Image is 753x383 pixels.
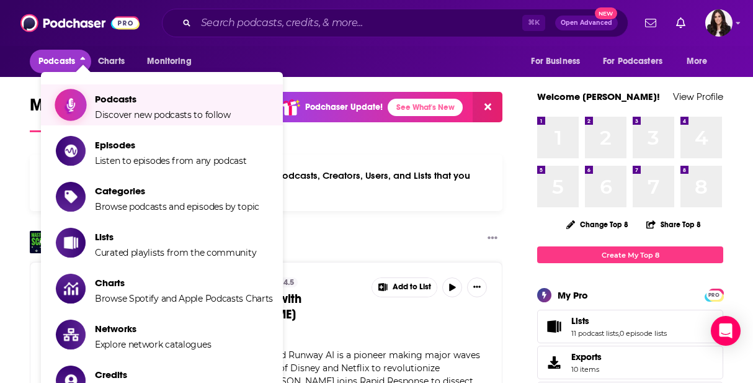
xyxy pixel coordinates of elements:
button: close menu [30,50,91,73]
span: New [595,7,617,19]
span: , [618,329,620,338]
span: Exports [571,351,602,363]
span: 10 items [571,365,602,374]
a: Show notifications dropdown [671,12,690,34]
span: Browse podcasts and episodes by topic [95,201,259,212]
a: Charts [90,50,132,73]
button: Show More Button [483,231,502,246]
span: Discover new podcasts to follow [95,109,231,120]
a: My Feed [30,94,96,132]
a: Lists [541,318,566,335]
a: See What's New [388,99,463,116]
span: Add to List [393,282,431,292]
a: Exports [537,346,723,379]
span: ⌘ K [522,15,545,31]
span: Podcasts [95,93,231,105]
a: 11 podcast lists [571,329,618,338]
span: Networks [95,323,211,335]
div: Search podcasts, credits, & more... [162,9,628,37]
button: open menu [522,50,595,73]
a: 0 episode lists [620,329,667,338]
span: Charts [98,53,125,70]
span: PRO [706,291,721,300]
span: My Feed [30,94,96,123]
img: User Profile [705,9,733,37]
a: Create My Top 8 [537,246,723,263]
button: Change Top 8 [559,217,636,232]
button: Show profile menu [705,9,733,37]
button: open menu [138,50,207,73]
button: Share Top 8 [646,212,702,237]
span: For Business [531,53,580,70]
span: Categories [95,185,259,197]
div: My Pro [558,289,588,301]
span: More [687,53,708,70]
span: Episodes [95,139,247,151]
span: Charts [95,277,273,289]
button: open menu [595,50,680,73]
a: PRO [706,290,721,299]
a: Welcome [PERSON_NAME]! [537,91,660,102]
span: Credits [95,369,193,381]
div: Open Intercom Messenger [711,316,741,346]
span: Curated playlists from the community [95,247,256,258]
span: Podcasts [38,53,75,70]
span: Exports [541,354,566,371]
img: Masters of Scale [30,231,52,253]
button: open menu [678,50,723,73]
a: Lists [571,315,667,327]
input: Search podcasts, credits, & more... [196,13,522,33]
button: Show More Button [467,277,487,297]
img: Podchaser - Follow, Share and Rate Podcasts [20,11,140,35]
span: For Podcasters [603,53,662,70]
p: Podchaser Update! [305,102,383,112]
span: Browse Spotify and Apple Podcasts Charts [95,293,273,304]
a: View Profile [673,91,723,102]
span: Explore network catalogues [95,339,211,350]
span: Monitoring [147,53,191,70]
span: Listen to episodes from any podcast [95,155,247,166]
button: Show More Button [372,278,437,297]
div: Your personalized Feed is curated based on the Podcasts, Creators, Users, and Lists that you Follow. [30,155,502,211]
button: Open AdvancedNew [555,16,618,30]
span: Lists [571,315,589,327]
span: Open Advanced [561,20,612,26]
span: Logged in as RebeccaShapiro [705,9,733,37]
span: Lists [95,231,256,243]
span: Lists [537,310,723,343]
a: Show notifications dropdown [640,12,661,34]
